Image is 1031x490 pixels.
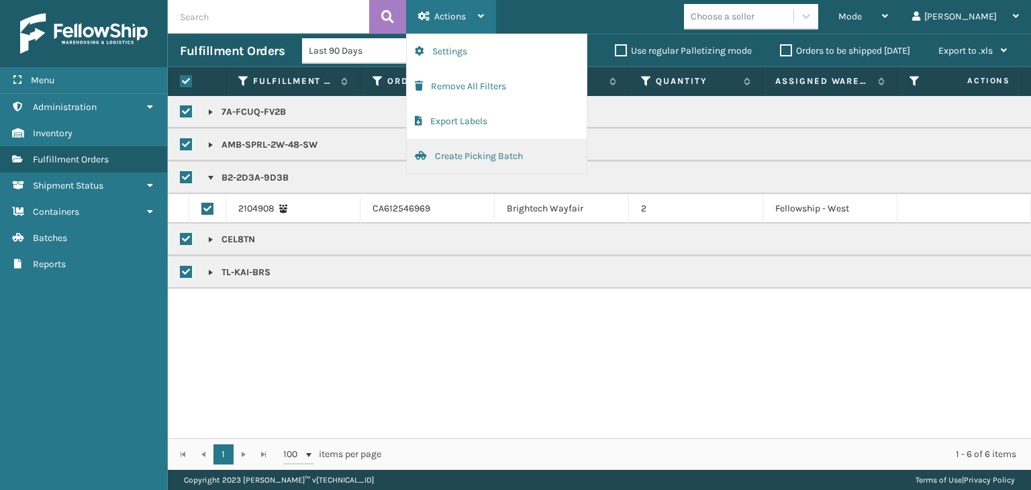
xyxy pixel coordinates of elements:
[33,154,109,165] span: Fulfillment Orders
[780,45,910,56] label: Orders to be shipped [DATE]
[33,258,66,270] span: Reports
[615,45,752,56] label: Use regular Palletizing mode
[691,9,754,23] div: Choose a seller
[184,470,374,490] p: Copyright 2023 [PERSON_NAME]™ v [TECHNICAL_ID]
[838,11,862,22] span: Mode
[938,45,993,56] span: Export to .xls
[656,75,737,87] label: Quantity
[253,75,334,87] label: Fulfillment Order Id
[964,475,1015,485] a: Privacy Policy
[33,232,67,244] span: Batches
[208,233,255,246] p: CEL8TN
[387,75,469,87] label: Order Number
[20,13,148,54] img: logo
[400,448,1016,461] div: 1 - 6 of 6 items
[309,44,413,58] div: Last 90 Days
[33,206,79,217] span: Containers
[916,475,962,485] a: Terms of Use
[213,444,234,464] a: 1
[775,75,871,87] label: Assigned Warehouse
[208,138,317,152] p: AMB-SPRL-2W-48-SW
[238,202,275,215] a: 2104908
[407,104,587,139] button: Export Labels
[407,139,587,174] button: Create Picking Batch
[33,180,103,191] span: Shipment Status
[434,11,466,22] span: Actions
[495,194,629,224] td: Brightech Wayfair
[407,34,587,69] button: Settings
[916,470,1015,490] div: |
[925,70,1018,92] span: Actions
[208,266,271,279] p: TL-KAI-BRS
[629,194,763,224] td: 2
[407,69,587,104] button: Remove All Filters
[283,448,303,461] span: 100
[180,43,285,59] h3: Fulfillment Orders
[208,171,289,185] p: B2-2D3A-9D3B
[360,194,495,224] td: CA612546969
[208,105,286,119] p: 7A-FCUQ-FV2B
[31,75,54,86] span: Menu
[283,444,381,464] span: items per page
[33,128,72,139] span: Inventory
[33,101,97,113] span: Administration
[763,194,897,224] td: Fellowship - West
